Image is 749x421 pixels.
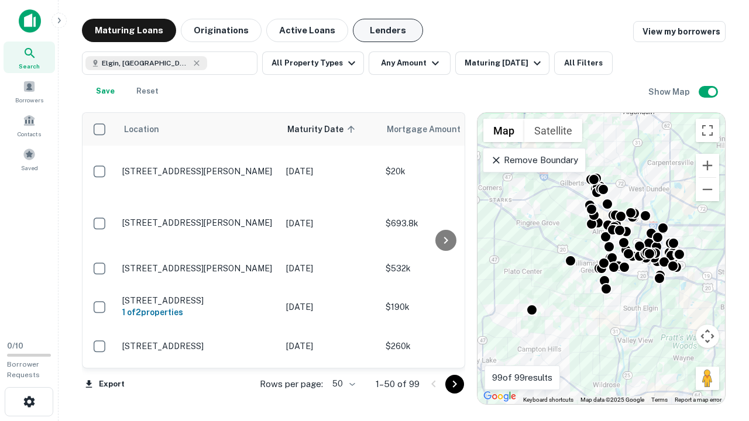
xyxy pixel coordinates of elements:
p: $20k [386,165,503,178]
button: Show satellite imagery [524,119,582,142]
iframe: Chat Widget [690,327,749,384]
p: Rows per page: [260,377,323,391]
span: Saved [21,163,38,172]
p: $190k [386,301,503,313]
button: Maturing [DATE] [455,51,549,75]
span: Elgin, [GEOGRAPHIC_DATA], [GEOGRAPHIC_DATA] [102,58,190,68]
a: View my borrowers [633,21,726,42]
a: Open this area in Google Maps (opens a new window) [480,389,519,404]
p: [STREET_ADDRESS][PERSON_NAME] [122,263,274,274]
button: Active Loans [266,19,348,42]
span: Contacts [18,129,41,139]
span: 0 / 10 [7,341,23,350]
p: 1–50 of 99 [376,377,420,391]
button: Keyboard shortcuts [523,396,573,404]
span: Borrower Requests [7,360,40,379]
div: 50 [328,375,357,392]
p: [DATE] [286,165,374,178]
span: Mortgage Amount [387,122,476,136]
h6: Show Map [648,85,692,98]
button: Map camera controls [696,325,719,348]
button: Show street map [483,119,524,142]
img: Google [480,389,519,404]
a: Contacts [4,109,55,141]
p: Remove Boundary [490,153,578,167]
p: 99 of 99 results [492,371,552,385]
button: Maturing Loans [82,19,176,42]
p: $260k [386,340,503,353]
button: Zoom out [696,178,719,201]
p: [STREET_ADDRESS][PERSON_NAME] [122,218,274,228]
a: Saved [4,143,55,175]
a: Borrowers [4,75,55,107]
h6: 1 of 2 properties [122,306,274,319]
button: Save your search to get updates of matches that match your search criteria. [87,80,124,103]
button: Any Amount [369,51,451,75]
span: Location [123,122,159,136]
p: [DATE] [286,340,374,353]
th: Location [116,113,280,146]
span: Map data ©2025 Google [580,396,644,403]
button: Go to next page [445,375,464,394]
button: All Property Types [262,51,364,75]
span: Borrowers [15,95,43,105]
button: Toggle fullscreen view [696,119,719,142]
button: Reset [129,80,166,103]
div: 0 0 [477,113,725,404]
p: [DATE] [286,301,374,313]
th: Maturity Date [280,113,380,146]
p: [STREET_ADDRESS][PERSON_NAME] [122,166,274,177]
button: Lenders [353,19,423,42]
button: Originations [181,19,262,42]
button: Zoom in [696,154,719,177]
span: Maturity Date [287,122,359,136]
a: Terms (opens in new tab) [651,396,668,403]
a: Search [4,42,55,73]
button: Export [82,375,128,393]
th: Mortgage Amount [380,113,509,146]
p: [DATE] [286,217,374,230]
a: Report a map error [675,396,721,403]
p: [STREET_ADDRESS] [122,295,274,306]
p: $693.8k [386,217,503,230]
p: $532k [386,262,503,275]
p: [DATE] [286,262,374,275]
div: Maturing [DATE] [465,56,544,70]
span: Search [19,61,40,71]
img: capitalize-icon.png [19,9,41,33]
button: All Filters [554,51,613,75]
p: [STREET_ADDRESS] [122,341,274,351]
